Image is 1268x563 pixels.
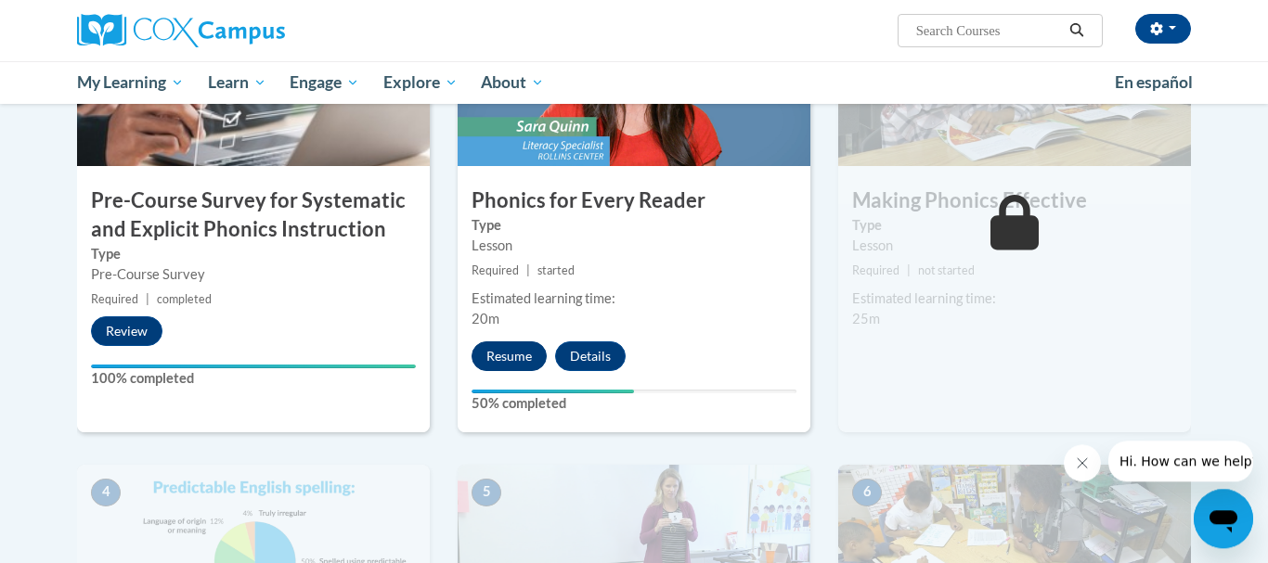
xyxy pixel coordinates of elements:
[1194,489,1253,548] iframe: Button to launch messaging window
[481,71,544,94] span: About
[852,288,1177,309] div: Estimated learning time:
[458,186,810,215] h3: Phonics for Every Reader
[1115,72,1193,92] span: En español
[91,368,416,389] label: 100% completed
[472,311,499,326] span: 20m
[1103,63,1205,102] a: En español
[472,393,796,414] label: 50% completed
[537,263,575,277] span: started
[208,71,266,94] span: Learn
[290,71,359,94] span: Engage
[852,236,1177,256] div: Lesson
[914,19,1063,42] input: Search Courses
[77,14,430,47] a: Cox Campus
[472,479,501,506] span: 5
[383,71,458,94] span: Explore
[278,61,371,104] a: Engage
[77,71,184,94] span: My Learning
[1108,441,1253,481] iframe: Message from company
[1135,14,1191,44] button: Account Settings
[91,479,121,506] span: 4
[371,61,470,104] a: Explore
[472,263,519,277] span: Required
[472,288,796,309] div: Estimated learning time:
[196,61,278,104] a: Learn
[852,311,880,326] span: 25m
[11,13,150,28] span: Hi. How can we help?
[470,61,557,104] a: About
[91,244,416,264] label: Type
[472,390,634,393] div: Your progress
[526,263,530,277] span: |
[907,263,911,277] span: |
[918,263,975,277] span: not started
[91,365,416,368] div: Your progress
[77,186,430,244] h3: Pre-Course Survey for Systematic and Explicit Phonics Instruction
[472,215,796,236] label: Type
[65,61,196,104] a: My Learning
[1064,444,1101,481] iframe: Close message
[555,341,626,371] button: Details
[472,236,796,256] div: Lesson
[91,316,162,346] button: Review
[49,61,1219,104] div: Main menu
[852,263,899,277] span: Required
[852,479,882,506] span: 6
[472,341,547,371] button: Resume
[852,215,1177,236] label: Type
[146,292,149,306] span: |
[1063,19,1091,42] button: Search
[838,186,1191,215] h3: Making Phonics Effective
[77,14,285,47] img: Cox Campus
[91,264,416,285] div: Pre-Course Survey
[91,292,138,306] span: Required
[157,292,212,306] span: completed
